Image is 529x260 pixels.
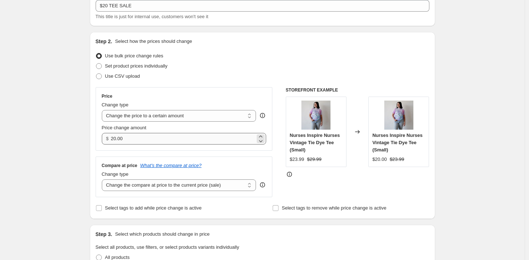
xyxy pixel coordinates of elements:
button: What's the compare at price? [140,163,202,168]
h2: Step 3. [96,231,112,238]
span: Set product prices individually [105,63,168,69]
img: IMG_1457_80x.jpg [384,101,413,130]
div: $20.00 [372,156,387,163]
h2: Step 2. [96,38,112,45]
p: Select which products should change in price [115,231,209,238]
span: Select tags to remove while price change is active [282,205,386,211]
span: Change type [102,102,129,107]
span: Use bulk price change rules [105,53,163,58]
span: This title is just for internal use, customers won't see it [96,14,208,19]
div: help [259,181,266,188]
h3: Price [102,93,112,99]
strike: $23.99 [390,156,404,163]
h3: Compare at price [102,163,137,168]
p: Select how the prices should change [115,38,192,45]
span: $ [106,136,109,141]
span: Select all products, use filters, or select products variants individually [96,244,239,250]
span: Change type [102,171,129,177]
span: Use CSV upload [105,73,140,79]
span: Nurses Inspire Nurses Vintage Tie Dye Tee (Small) [372,133,422,153]
span: All products [105,255,130,260]
span: Nurses Inspire Nurses Vintage Tie Dye Tee (Small) [290,133,340,153]
input: 80.00 [111,133,255,145]
div: help [259,112,266,119]
span: Select tags to add while price change is active [105,205,202,211]
span: Price change amount [102,125,147,130]
h6: STOREFRONT EXAMPLE [286,87,429,93]
div: $23.99 [290,156,304,163]
img: IMG_1457_80x.jpg [301,101,330,130]
strike: $29.99 [307,156,322,163]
